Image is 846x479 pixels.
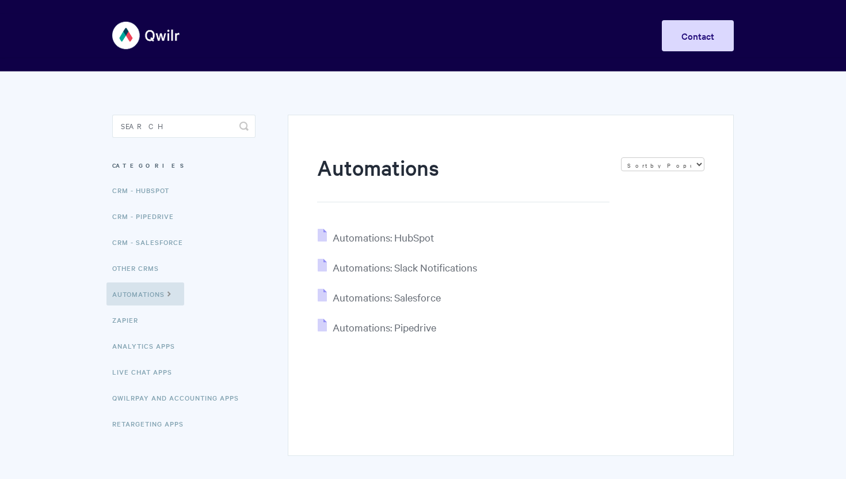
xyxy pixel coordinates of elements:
[106,282,184,305] a: Automations
[318,231,434,244] a: Automations: HubSpot
[318,261,477,274] a: Automations: Slack Notifications
[621,157,704,171] select: Page reloads on selection
[112,205,182,228] a: CRM - Pipedrive
[112,412,192,435] a: Retargeting Apps
[112,308,147,331] a: Zapier
[333,320,436,334] span: Automations: Pipedrive
[112,386,247,409] a: QwilrPay and Accounting Apps
[333,261,477,274] span: Automations: Slack Notifications
[112,155,256,176] h3: Categories
[662,20,734,51] a: Contact
[333,231,434,244] span: Automations: HubSpot
[112,179,178,202] a: CRM - HubSpot
[112,257,167,280] a: Other CRMs
[112,231,192,254] a: CRM - Salesforce
[112,115,256,138] input: Search
[112,360,181,383] a: Live Chat Apps
[112,14,181,57] img: Qwilr Help Center
[318,320,436,334] a: Automations: Pipedrive
[112,334,184,357] a: Analytics Apps
[318,291,441,304] a: Automations: Salesforce
[317,153,609,202] h1: Automations
[333,291,441,304] span: Automations: Salesforce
